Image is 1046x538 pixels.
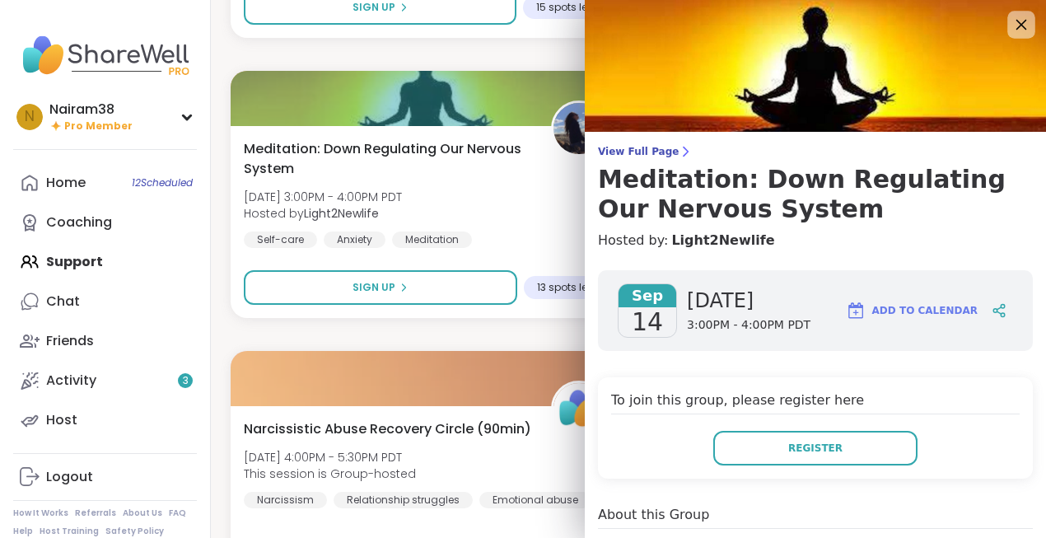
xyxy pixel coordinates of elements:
img: ShareWell Logomark [846,301,866,320]
img: ShareWell [553,383,605,434]
a: Host [13,400,197,440]
div: Relationship struggles [334,492,473,508]
span: Sign Up [353,280,395,295]
img: Light2Newlife [553,103,605,154]
a: Help [13,526,33,537]
a: Logout [13,457,197,497]
a: Safety Policy [105,526,164,537]
div: Self-care [244,232,317,248]
a: Activity3 [13,361,197,400]
span: [DATE] 3:00PM - 4:00PM PDT [244,189,402,205]
span: 14 [632,307,663,337]
h3: Meditation: Down Regulating Our Nervous System [598,165,1033,224]
div: Emotional abuse [479,492,591,508]
span: [DATE] [687,288,810,314]
a: Chat [13,282,197,321]
span: Meditation: Down Regulating Our Nervous System [244,139,533,179]
span: View Full Page [598,145,1033,158]
a: Light2Newlife [671,231,774,250]
a: Referrals [75,508,116,519]
span: Pro Member [64,119,133,133]
div: Activity [46,372,96,390]
span: 12 Scheduled [132,176,193,189]
h4: About this Group [598,505,709,525]
a: View Full PageMeditation: Down Regulating Our Nervous System [598,145,1033,224]
a: Coaching [13,203,197,242]
button: Add to Calendar [838,291,985,330]
span: Add to Calendar [872,303,978,318]
h4: Hosted by: [598,231,1033,250]
button: Sign Up [244,270,517,305]
div: Chat [46,292,80,311]
a: FAQ [169,508,186,519]
div: Anxiety [324,232,385,248]
span: 3 [183,374,189,388]
span: 13 spots left [537,281,594,294]
button: Register [713,431,918,465]
a: Home12Scheduled [13,163,197,203]
a: How It Works [13,508,68,519]
div: Home [46,174,86,192]
span: Sep [619,284,676,307]
img: ShareWell Nav Logo [13,26,197,84]
span: This session is Group-hosted [244,465,416,482]
span: [DATE] 4:00PM - 5:30PM PDT [244,449,416,465]
div: Host [46,411,77,429]
a: About Us [123,508,162,519]
span: 3:00PM - 4:00PM PDT [687,317,810,334]
div: Narcissism [244,492,327,508]
a: Friends [13,321,197,361]
span: N [25,106,35,128]
div: Nairam38 [49,101,133,119]
div: Coaching [46,213,112,232]
div: Friends [46,332,94,350]
a: Host Training [40,526,99,537]
b: Light2Newlife [304,205,379,222]
span: Narcissistic Abuse Recovery Circle (90min) [244,419,531,439]
span: 15 spots left [536,1,594,14]
span: Hosted by [244,205,402,222]
span: Register [788,441,843,456]
h4: To join this group, please register here [611,391,1020,414]
div: Logout [46,468,93,486]
div: Meditation [392,232,472,248]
